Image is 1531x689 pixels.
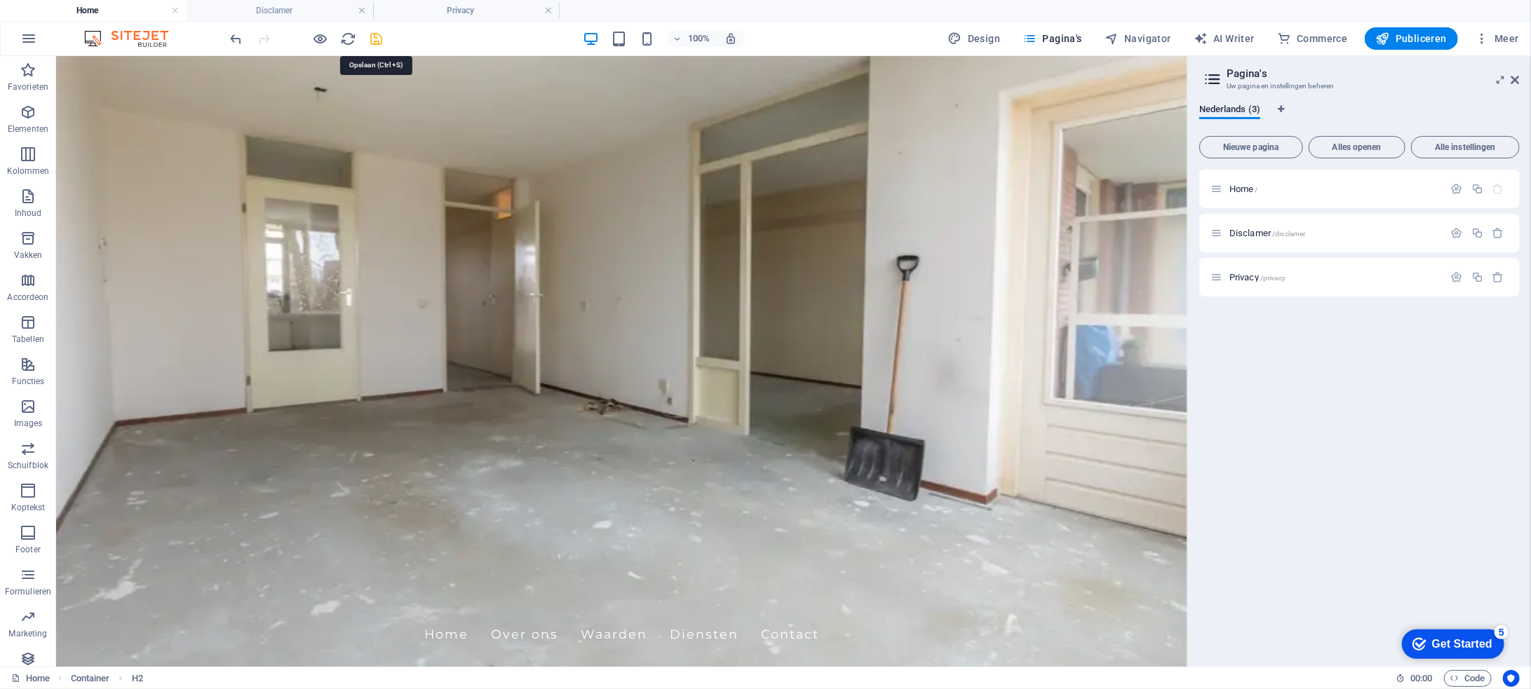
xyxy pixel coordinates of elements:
[1410,670,1432,687] span: 00 00
[8,460,48,471] p: Schuifblok
[1277,32,1348,46] span: Commerce
[1194,32,1255,46] span: AI Writer
[1420,673,1422,683] span: :
[1260,274,1286,282] span: /privacy
[688,30,710,47] h6: 100%
[948,32,1001,46] span: Design
[1227,80,1492,93] h3: Uw pagina en instellingen beheren
[667,30,717,47] button: 100%
[373,3,560,18] h4: Privacy
[1199,136,1303,158] button: Nieuwe pagina
[8,628,47,639] p: Marketing
[1229,272,1286,282] span: Privacy
[1105,32,1171,46] span: Navigator
[1017,27,1088,50] button: Pagina's
[12,376,45,387] p: Functies
[15,207,42,219] p: Inhoud
[1451,271,1463,283] div: Instellingen
[1023,32,1082,46] span: Pagina's
[1475,32,1519,46] span: Meer
[1225,273,1444,282] div: Privacy/privacy
[41,15,102,28] div: Get Started
[228,30,245,47] button: undo
[229,31,245,47] i: Ongedaan maken: Text wijzigen (Ctrl+Z)
[341,31,357,47] i: Pagina opnieuw laden
[1199,104,1520,130] div: Taal-tabbladen
[11,502,46,513] p: Koptekst
[1503,670,1520,687] button: Usercentrics
[1492,227,1504,239] div: Verwijderen
[8,123,48,135] p: Elementen
[1206,143,1297,151] span: Nieuwe pagina
[1272,230,1305,238] span: /disclamer
[1492,183,1504,195] div: De startpagina kan niet worden verwijderd
[312,30,329,47] button: Klik hier om de voorbeeldmodus te verlaten en verder te gaan met bewerken
[5,586,51,597] p: Formulieren
[8,81,48,93] p: Favorieten
[15,544,41,555] p: Footer
[11,670,50,687] a: Klik om selectie op te heffen, dubbelklik om Pagina's te open
[1365,27,1458,50] button: Publiceren
[1229,184,1258,194] span: Klik om pagina te openen
[71,670,110,687] span: Klik om te selecteren, dubbelklik om te bewerken
[14,250,43,261] p: Vakken
[7,165,50,177] p: Kolommen
[1471,227,1483,239] div: Dupliceren
[12,334,44,345] p: Tabellen
[1229,228,1306,238] span: Disclamer
[1469,27,1525,50] button: Meer
[340,30,357,47] button: reload
[1417,143,1513,151] span: Alle instellingen
[7,292,48,303] p: Accordeon
[1411,136,1520,158] button: Alle instellingen
[1188,27,1260,50] button: AI Writer
[1099,27,1177,50] button: Navigator
[1225,184,1444,193] div: Home/
[1444,670,1492,687] button: Code
[187,3,373,18] h4: Disclamer
[14,418,43,429] p: Images
[943,27,1006,50] button: Design
[1315,143,1399,151] span: Alles openen
[1396,670,1433,687] h6: Sessietijd
[1451,183,1463,195] div: Instellingen
[1199,101,1260,121] span: Nederlands (3)
[724,32,737,45] i: Stel bij het wijzigen van de grootte van de weergegeven website automatisch het juist zoomniveau ...
[81,30,186,47] img: Editor Logo
[1225,228,1444,238] div: Disclamer/disclamer
[1255,186,1258,193] span: /
[1451,227,1463,239] div: Instellingen
[1450,670,1485,687] span: Code
[1272,27,1354,50] button: Commerce
[11,7,114,36] div: Get Started 5 items remaining, 0% complete
[71,670,143,687] nav: breadcrumb
[368,30,385,47] button: save
[132,670,143,687] span: Klik om te selecteren, dubbelklik om te bewerken
[104,3,118,17] div: 5
[1309,136,1405,158] button: Alles openen
[943,27,1006,50] div: Design (Ctrl+Alt+Y)
[1471,183,1483,195] div: Dupliceren
[1227,67,1520,80] h2: Pagina's
[1376,32,1447,46] span: Publiceren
